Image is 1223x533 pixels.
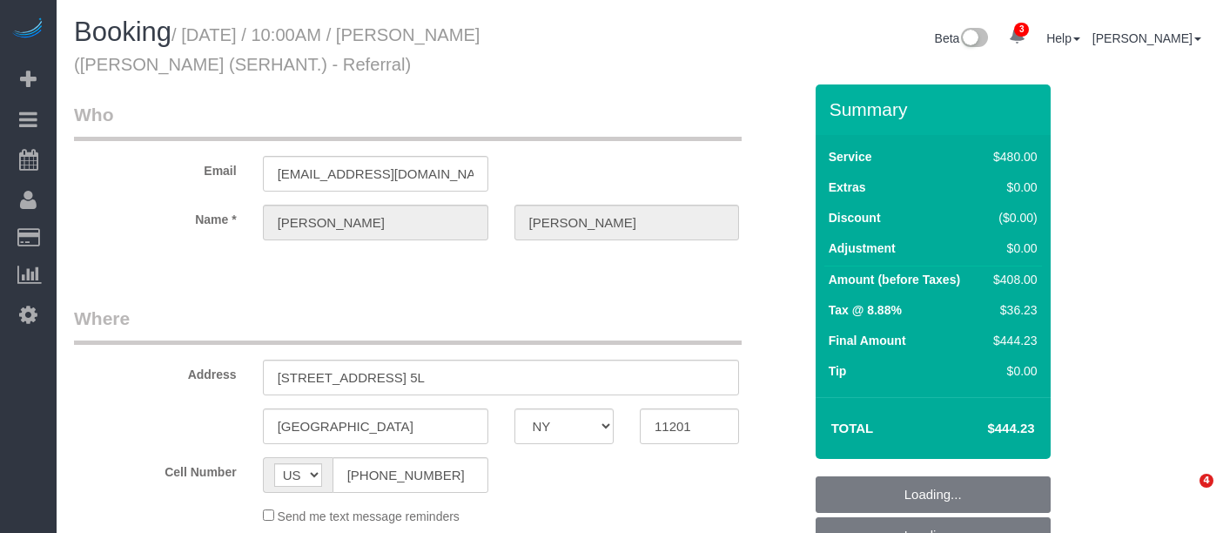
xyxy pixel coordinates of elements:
img: Automaid Logo [10,17,45,42]
input: First Name [263,205,488,240]
legend: Who [74,102,742,141]
input: Email [263,156,488,192]
div: $0.00 [986,240,1037,257]
img: New interface [959,28,988,51]
h3: Summary [830,99,1042,119]
label: Cell Number [61,457,250,481]
label: Amount (before Taxes) [829,271,960,288]
label: Adjustment [829,240,896,257]
div: $0.00 [986,179,1037,196]
div: $408.00 [986,271,1037,288]
small: / [DATE] / 10:00AM / [PERSON_NAME] ([PERSON_NAME] (SERHANT.) - Referral) [74,25,480,74]
label: Discount [829,209,881,226]
div: ($0.00) [986,209,1037,226]
label: Service [829,148,872,165]
span: Send me text message reminders [278,509,460,523]
input: Cell Number [333,457,488,493]
a: [PERSON_NAME] [1092,31,1201,45]
input: Last Name [514,205,740,240]
input: City [263,408,488,444]
h4: $444.23 [935,422,1034,436]
label: Extras [829,179,866,196]
div: $36.23 [986,301,1037,319]
label: Email [61,156,250,179]
span: 4 [1199,474,1213,488]
strong: Total [831,421,874,435]
a: Help [1046,31,1080,45]
label: Name * [61,205,250,228]
legend: Where [74,306,742,345]
div: $444.23 [986,332,1037,349]
iframe: Intercom live chat [1164,474,1206,516]
label: Tax @ 8.88% [829,301,902,319]
span: 3 [1014,23,1029,37]
div: $0.00 [986,362,1037,380]
a: 3 [1000,17,1034,56]
span: Booking [74,17,171,47]
div: $480.00 [986,148,1037,165]
label: Final Amount [829,332,906,349]
label: Tip [829,362,847,380]
input: Zip Code [640,408,739,444]
label: Address [61,360,250,383]
a: Beta [935,31,989,45]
